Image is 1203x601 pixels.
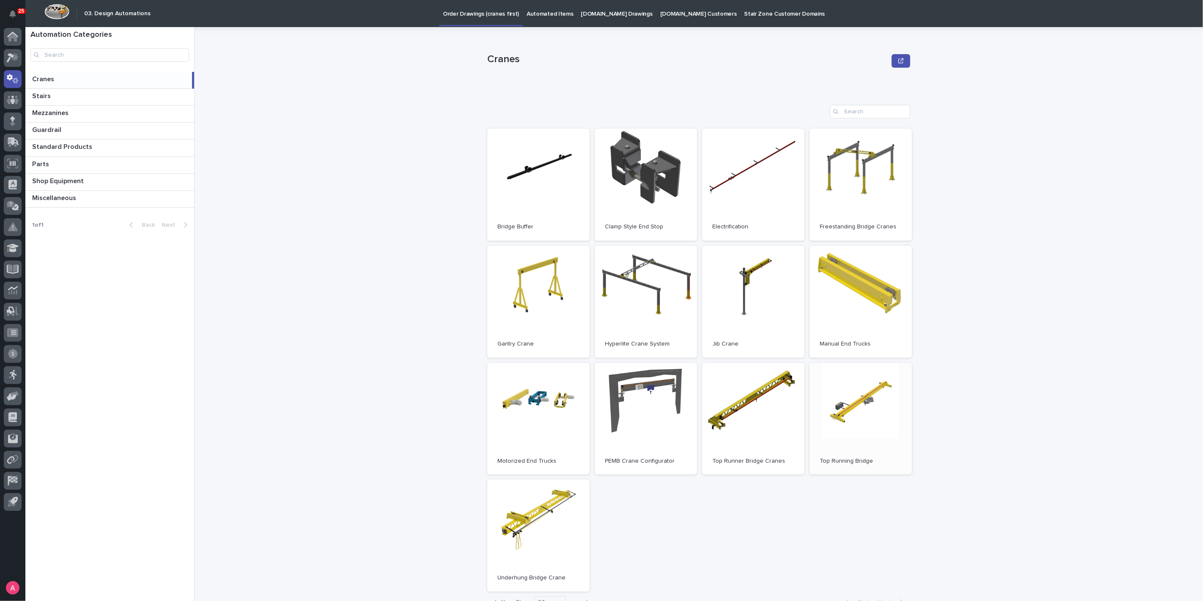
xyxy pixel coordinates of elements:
[123,221,158,229] button: Back
[820,340,902,348] p: Manual End Trucks
[25,123,194,140] a: GuardrailGuardrail
[595,246,697,358] a: Hyperlite Crane System
[25,191,194,208] a: MiscellaneousMiscellaneous
[25,174,194,191] a: Shop EquipmentShop Equipment
[487,246,590,358] a: Gantry Crane
[595,129,697,241] a: Clamp Style End Stop
[497,574,580,582] p: Underhung Bridge Crane
[497,458,580,465] p: Motorized End Trucks
[820,458,902,465] p: Top Running Bridge
[32,159,51,168] p: Parts
[605,223,687,231] p: Clamp Style End Stop
[487,363,590,475] a: Motorized End Trucks
[32,74,56,83] p: Cranes
[137,222,155,228] span: Back
[44,4,69,19] img: Workspace Logo
[4,5,22,23] button: Notifications
[605,340,687,348] p: Hyperlite Crane System
[487,480,590,592] a: Underhung Bridge Crane
[32,107,70,117] p: Mezzanines
[712,340,794,348] p: Jib Crane
[4,579,22,597] button: users-avatar
[11,10,22,24] div: Notifications25
[820,223,902,231] p: Freestanding Bridge Cranes
[32,124,63,134] p: Guardrail
[30,48,189,62] input: Search
[595,363,697,475] a: PEMB Crane Configurator
[810,129,912,241] a: Freestanding Bridge Cranes
[30,30,189,40] h1: Automation Categories
[487,129,590,241] a: Bridge Buffer
[25,72,194,89] a: CranesCranes
[712,223,794,231] p: Electrification
[25,140,194,156] a: Standard ProductsStandard Products
[810,246,912,358] a: Manual End Trucks
[712,458,794,465] p: Top Runner Bridge Cranes
[830,105,910,118] input: Search
[158,221,194,229] button: Next
[19,8,24,14] p: 25
[25,215,50,236] p: 1 of 1
[25,89,194,106] a: StairsStairs
[32,91,52,100] p: Stairs
[162,222,180,228] span: Next
[497,340,580,348] p: Gantry Crane
[605,458,687,465] p: PEMB Crane Configurator
[32,141,94,151] p: Standard Products
[25,106,194,123] a: MezzaninesMezzanines
[810,363,912,475] a: Top Running Bridge
[702,363,805,475] a: Top Runner Bridge Cranes
[702,129,805,241] a: Electrification
[702,246,805,358] a: Jib Crane
[497,223,580,231] p: Bridge Buffer
[32,176,85,185] p: Shop Equipment
[25,157,194,174] a: PartsParts
[487,53,888,66] p: Cranes
[32,192,78,202] p: Miscellaneous
[84,10,151,17] h2: 03. Design Automations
